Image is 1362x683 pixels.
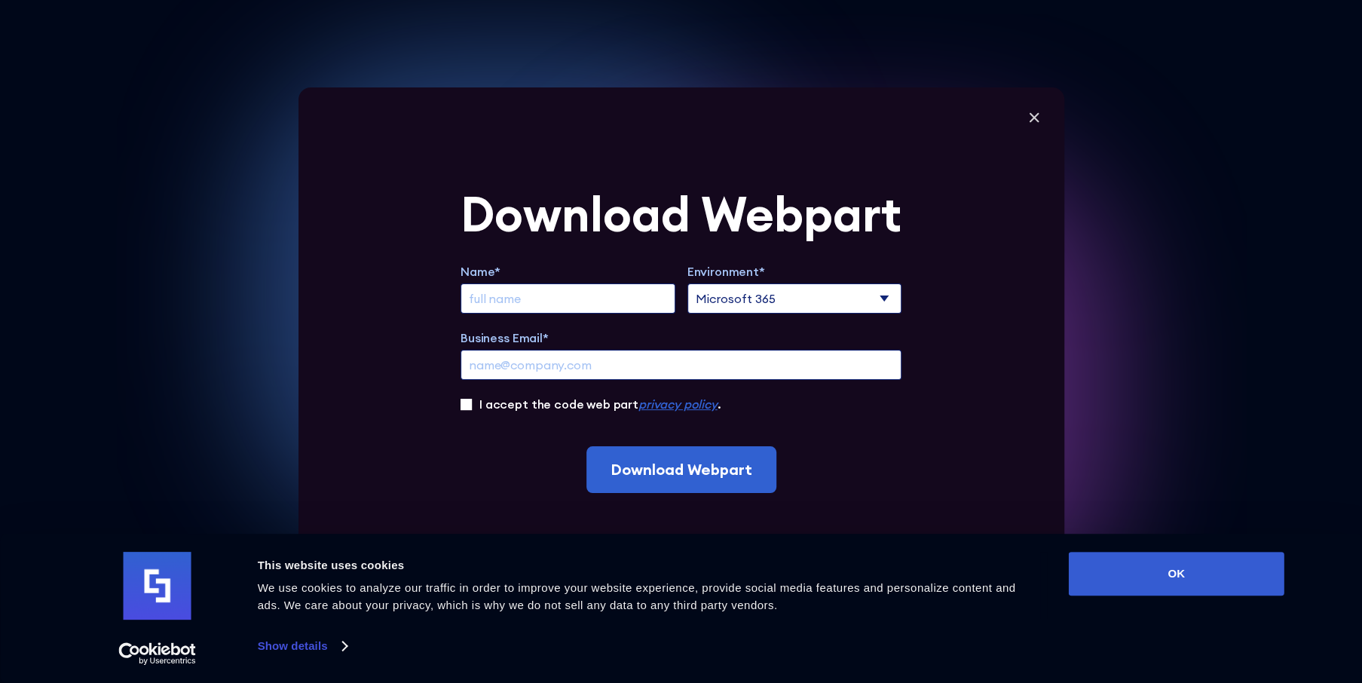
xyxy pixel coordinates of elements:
[461,190,901,493] form: Extend Trial
[461,329,901,347] label: Business Email*
[258,556,1035,574] div: This website uses cookies
[479,395,721,413] label: I accept the code web part .
[461,262,675,280] label: Name*
[461,350,901,380] input: name@company.com
[687,262,902,280] label: Environment*
[91,642,223,665] a: Usercentrics Cookiebot - opens in a new window
[124,552,191,620] img: logo
[586,446,776,493] input: Download Webpart
[1069,552,1284,596] button: OK
[638,397,718,412] a: privacy policy
[258,635,347,657] a: Show details
[461,283,675,314] input: full name
[461,190,901,238] div: Download Webpart
[258,581,1016,611] span: We use cookies to analyze our traffic in order to improve your website experience, provide social...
